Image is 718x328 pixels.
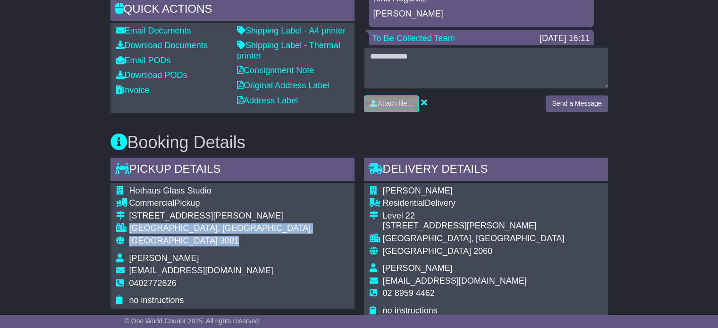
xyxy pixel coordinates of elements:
[364,158,608,183] div: Delivery Details
[129,186,211,195] span: Hothaus Glass Studio
[373,45,589,55] p: Hi [PERSON_NAME],
[129,253,199,263] span: [PERSON_NAME]
[116,26,191,35] a: Email Documents
[546,95,608,112] button: Send a Message
[373,9,589,19] p: [PERSON_NAME]
[110,133,608,152] h3: Booking Details
[116,56,171,65] a: Email PODs
[116,70,187,80] a: Download PODs
[129,278,177,288] span: 0402772626
[383,246,471,256] span: [GEOGRAPHIC_DATA]
[383,211,565,221] div: Level 22
[237,66,314,75] a: Consignment Note
[540,34,590,44] div: [DATE] 16:11
[129,295,184,305] span: no instructions
[237,41,340,60] a: Shipping Label - Thermal printer
[237,96,298,105] a: Address Label
[129,266,273,275] span: [EMAIL_ADDRESS][DOMAIN_NAME]
[237,81,329,90] a: Original Address Label
[110,158,355,183] div: Pickup Details
[473,246,492,256] span: 2060
[383,198,565,209] div: Delivery
[220,236,239,245] span: 3081
[383,234,565,244] div: [GEOGRAPHIC_DATA], [GEOGRAPHIC_DATA]
[116,41,208,50] a: Download Documents
[383,263,453,273] span: [PERSON_NAME]
[129,211,311,221] div: [STREET_ADDRESS][PERSON_NAME]
[129,198,311,209] div: Pickup
[383,186,453,195] span: [PERSON_NAME]
[129,198,175,208] span: Commercial
[237,26,346,35] a: Shipping Label - A4 printer
[372,34,455,43] a: To Be Collected Team
[383,198,425,208] span: Residential
[383,288,435,298] span: 02 8959 4462
[383,221,565,231] div: [STREET_ADDRESS][PERSON_NAME]
[116,85,150,95] a: Invoice
[125,317,261,325] span: © One World Courier 2025. All rights reserved.
[383,306,438,315] span: no instructions
[383,276,527,286] span: [EMAIL_ADDRESS][DOMAIN_NAME]
[129,236,218,245] span: [GEOGRAPHIC_DATA]
[129,223,311,234] div: [GEOGRAPHIC_DATA], [GEOGRAPHIC_DATA]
